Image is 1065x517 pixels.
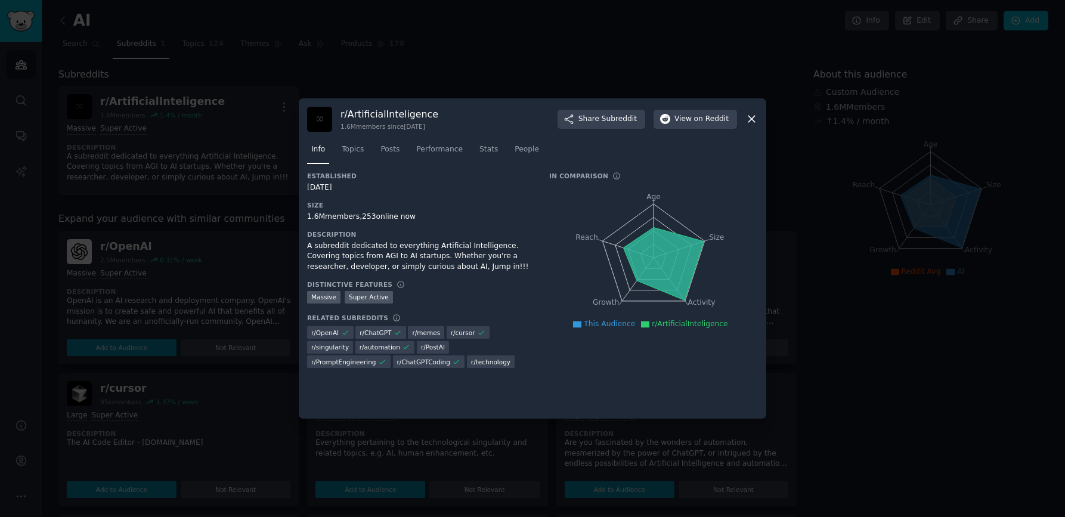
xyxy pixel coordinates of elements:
h3: Description [307,230,532,239]
span: Subreddit [602,114,637,125]
tspan: Size [709,233,724,241]
div: 1.6M members since [DATE] [340,122,438,131]
span: Info [311,144,325,155]
span: Stats [479,144,498,155]
tspan: Age [646,193,661,201]
tspan: Activity [688,298,716,307]
tspan: Growth [593,298,619,307]
h3: In Comparison [549,172,608,180]
div: 1.6M members, 253 online now [307,212,532,222]
span: r/ArtificialInteligence [652,320,727,328]
span: Posts [380,144,400,155]
div: A subreddit dedicated to everything Artificial Intelligence. Covering topics from AGI to AI start... [307,241,532,273]
span: r/ automation [360,343,400,351]
button: ShareSubreddit [558,110,645,129]
span: r/ ChatGPTCoding [397,358,450,366]
div: [DATE] [307,182,532,193]
h3: Related Subreddits [307,314,388,322]
span: r/ cursor [451,329,475,337]
span: r/ PostAI [421,343,445,351]
h3: Distinctive Features [307,280,392,289]
span: Share [578,114,637,125]
span: r/ ChatGPT [360,329,391,337]
h3: Established [307,172,532,180]
img: ArtificialInteligence [307,107,332,132]
span: Topics [342,144,364,155]
span: Performance [416,144,463,155]
span: People [515,144,539,155]
span: r/ PromptEngineering [311,358,376,366]
a: Topics [338,140,368,165]
div: Massive [307,291,340,304]
span: r/ singularity [311,343,349,351]
a: Posts [376,140,404,165]
button: Viewon Reddit [654,110,737,129]
h3: Size [307,201,532,209]
a: People [510,140,543,165]
span: View [674,114,729,125]
span: This Audience [584,320,635,328]
a: Info [307,140,329,165]
h3: r/ ArtificialInteligence [340,108,438,120]
span: on Reddit [694,114,729,125]
tspan: Reach [575,233,598,241]
a: Stats [475,140,502,165]
div: Super Active [345,291,393,304]
a: Performance [412,140,467,165]
span: r/ memes [412,329,440,337]
span: r/ technology [471,358,510,366]
span: r/ OpenAI [311,329,339,337]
